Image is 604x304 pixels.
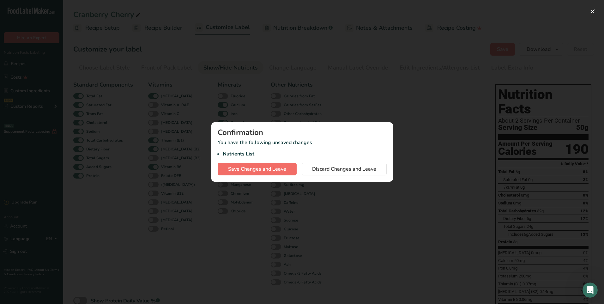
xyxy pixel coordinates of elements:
button: Save Changes and Leave [218,163,297,175]
li: Nutrients List [223,150,387,158]
div: Confirmation [218,129,387,136]
iframe: Intercom live chat [583,283,598,298]
span: Discard Changes and Leave [312,165,376,173]
p: You have the following unsaved changes [218,139,387,158]
span: Save Changes and Leave [228,165,286,173]
button: Discard Changes and Leave [302,163,387,175]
